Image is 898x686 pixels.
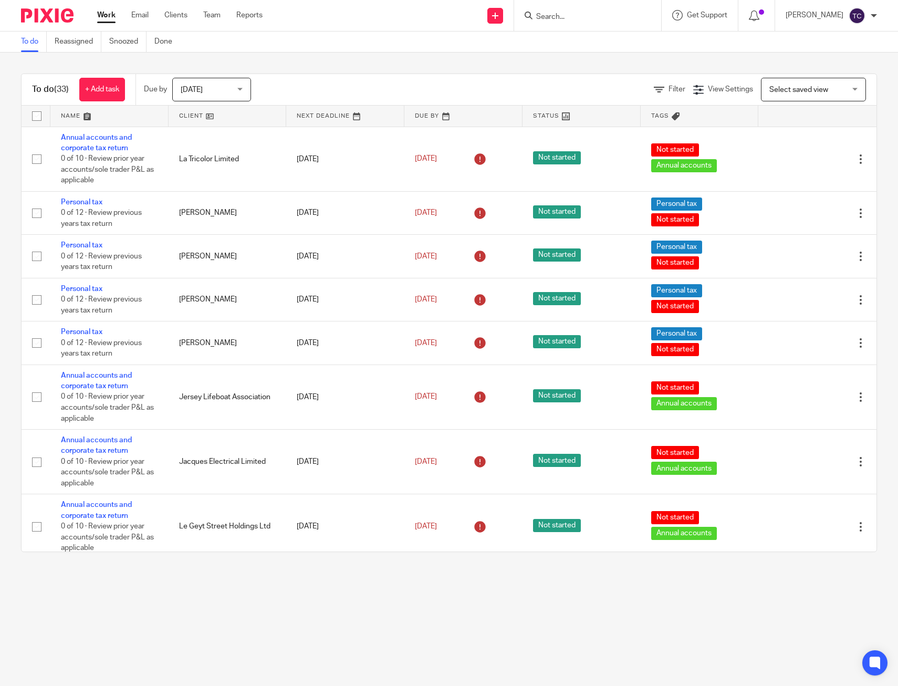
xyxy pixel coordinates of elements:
[203,10,221,20] a: Team
[154,32,180,52] a: Done
[169,127,287,191] td: La Tricolor Limited
[415,393,437,401] span: [DATE]
[415,523,437,530] span: [DATE]
[651,284,702,297] span: Personal tax
[286,365,404,429] td: [DATE]
[169,430,287,494] td: Jacques Electrical Limited
[164,10,187,20] a: Clients
[669,86,685,93] span: Filter
[61,523,154,552] span: 0 of 10 · Review prior year accounts/sole trader P&L as applicable
[651,113,669,119] span: Tags
[61,296,142,314] span: 0 of 12 · Review previous years tax return
[651,300,699,313] span: Not started
[286,191,404,234] td: [DATE]
[708,86,753,93] span: View Settings
[61,501,132,519] a: Annual accounts and corporate tax return
[21,32,47,52] a: To do
[61,134,132,152] a: Annual accounts and corporate tax return
[651,343,699,356] span: Not started
[651,256,699,269] span: Not started
[61,372,132,390] a: Annual accounts and corporate tax return
[415,155,437,162] span: [DATE]
[131,10,149,20] a: Email
[61,199,102,206] a: Personal tax
[169,494,287,559] td: Le Geyt Street Holdings Ltd
[61,209,142,227] span: 0 of 12 · Review previous years tax return
[236,10,263,20] a: Reports
[169,235,287,278] td: [PERSON_NAME]
[169,278,287,321] td: [PERSON_NAME]
[533,292,581,305] span: Not started
[651,527,717,540] span: Annual accounts
[651,198,702,211] span: Personal tax
[286,494,404,559] td: [DATE]
[61,155,154,184] span: 0 of 10 · Review prior year accounts/sole trader P&L as applicable
[109,32,147,52] a: Snoozed
[169,321,287,365] td: [PERSON_NAME]
[415,296,437,303] span: [DATE]
[533,151,581,164] span: Not started
[181,86,203,93] span: [DATE]
[786,10,843,20] p: [PERSON_NAME]
[61,436,132,454] a: Annual accounts and corporate tax return
[286,127,404,191] td: [DATE]
[651,327,702,340] span: Personal tax
[651,511,699,524] span: Not started
[169,365,287,429] td: Jersey Lifeboat Association
[61,393,154,422] span: 0 of 10 · Review prior year accounts/sole trader P&L as applicable
[286,278,404,321] td: [DATE]
[533,248,581,262] span: Not started
[533,389,581,402] span: Not started
[651,213,699,226] span: Not started
[61,242,102,249] a: Personal tax
[415,209,437,216] span: [DATE]
[61,253,142,271] span: 0 of 12 · Review previous years tax return
[286,430,404,494] td: [DATE]
[651,397,717,410] span: Annual accounts
[651,241,702,254] span: Personal tax
[415,253,437,260] span: [DATE]
[54,85,69,93] span: (33)
[144,84,167,95] p: Due by
[533,335,581,348] span: Not started
[769,86,828,93] span: Select saved view
[533,205,581,219] span: Not started
[651,159,717,172] span: Annual accounts
[533,454,581,467] span: Not started
[169,191,287,234] td: [PERSON_NAME]
[415,339,437,347] span: [DATE]
[535,13,630,22] input: Search
[61,458,154,487] span: 0 of 10 · Review prior year accounts/sole trader P&L as applicable
[286,235,404,278] td: [DATE]
[533,519,581,532] span: Not started
[21,8,74,23] img: Pixie
[61,339,142,358] span: 0 of 12 · Review previous years tax return
[687,12,727,19] span: Get Support
[415,458,437,465] span: [DATE]
[97,10,116,20] a: Work
[651,462,717,475] span: Annual accounts
[61,328,102,336] a: Personal tax
[651,143,699,157] span: Not started
[32,84,69,95] h1: To do
[651,446,699,459] span: Not started
[55,32,101,52] a: Reassigned
[849,7,865,24] img: svg%3E
[79,78,125,101] a: + Add task
[651,381,699,394] span: Not started
[286,321,404,365] td: [DATE]
[61,285,102,293] a: Personal tax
